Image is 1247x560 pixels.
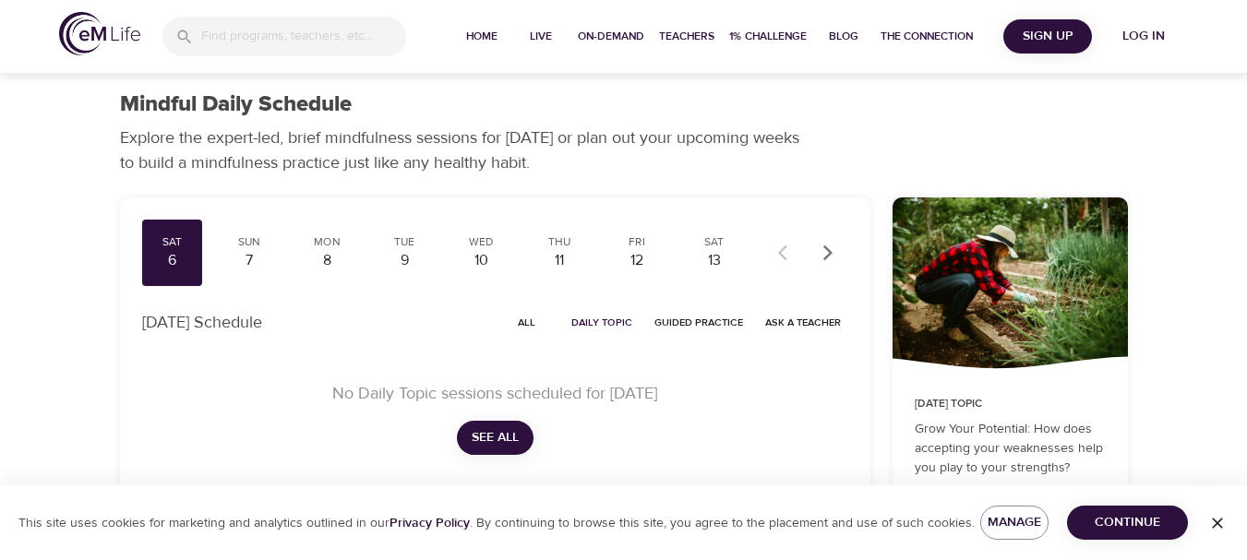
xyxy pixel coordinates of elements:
[120,125,812,175] p: Explore the expert-led, brief mindfulness sessions for [DATE] or plan out your upcoming weeks to ...
[498,308,557,337] button: All
[1011,25,1085,48] span: Sign Up
[1082,511,1173,534] span: Continue
[614,234,660,250] div: Fri
[381,250,427,271] div: 9
[821,27,866,46] span: Blog
[614,250,660,271] div: 12
[459,234,505,250] div: Wed
[150,234,196,250] div: Sat
[201,17,406,56] input: Find programs, teachers, etc...
[915,420,1106,478] p: Grow Your Potential: How does accepting your weaknesses help you play to your strengths?
[536,234,582,250] div: Thu
[536,250,582,271] div: 11
[691,234,737,250] div: Sat
[571,314,632,331] span: Daily Topic
[1099,19,1188,54] button: Log in
[1003,19,1092,54] button: Sign Up
[142,310,262,335] p: [DATE] Schedule
[765,314,841,331] span: Ask a Teacher
[381,234,427,250] div: Tue
[729,27,807,46] span: 1% Challenge
[304,234,350,250] div: Mon
[164,381,826,406] p: No Daily Topic sessions scheduled for [DATE]
[647,308,750,337] button: Guided Practice
[519,27,563,46] span: Live
[1067,506,1188,540] button: Continue
[691,250,737,271] div: 13
[150,250,196,271] div: 6
[120,91,352,118] h1: Mindful Daily Schedule
[758,308,848,337] button: Ask a Teacher
[654,314,743,331] span: Guided Practice
[980,506,1049,540] button: Manage
[564,308,640,337] button: Daily Topic
[1107,25,1181,48] span: Log in
[457,421,534,455] button: See All
[578,27,644,46] span: On-Demand
[226,234,272,250] div: Sun
[390,515,470,531] a: Privacy Policy
[915,396,1106,412] p: [DATE] Topic
[226,250,272,271] div: 7
[505,314,549,331] span: All
[460,27,504,46] span: Home
[459,250,505,271] div: 10
[881,27,973,46] span: The Connection
[659,27,714,46] span: Teachers
[995,511,1034,534] span: Manage
[59,12,140,55] img: logo
[304,250,350,271] div: 8
[472,426,519,449] span: See All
